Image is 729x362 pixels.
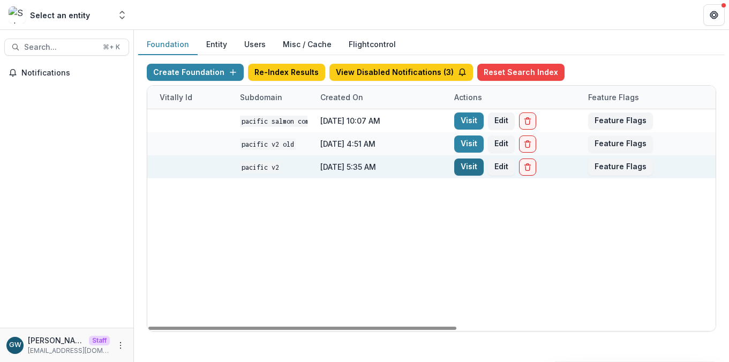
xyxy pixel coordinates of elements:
[234,92,289,103] div: Subdomain
[153,86,234,109] div: Vitally Id
[582,86,716,109] div: Feature Flags
[21,69,125,78] span: Notifications
[314,92,370,103] div: Created on
[248,64,325,81] button: Re-Index Results
[89,336,110,345] p: Staff
[314,86,448,109] div: Created on
[448,86,582,109] div: Actions
[488,135,515,153] button: Edit
[234,86,314,109] div: Subdomain
[582,92,645,103] div: Feature Flags
[114,339,127,352] button: More
[454,159,484,176] a: Visit
[588,112,653,130] button: Feature Flags
[488,159,515,176] button: Edit
[488,112,515,130] button: Edit
[30,10,90,21] div: Select an entity
[274,34,340,55] button: Misc / Cache
[147,64,244,81] button: Create Foundation
[198,34,236,55] button: Entity
[519,135,536,153] button: Delete Foundation
[329,64,473,81] button: View Disabled Notifications (3)
[28,335,85,346] p: [PERSON_NAME]
[519,159,536,176] button: Delete Foundation
[4,64,129,81] button: Notifications
[588,159,653,176] button: Feature Flags
[138,34,198,55] button: Foundation
[314,109,448,132] div: [DATE] 10:07 AM
[314,132,448,155] div: [DATE] 4:51 AM
[24,43,96,52] span: Search...
[28,346,110,356] p: [EMAIL_ADDRESS][DOMAIN_NAME]
[454,135,484,153] a: Visit
[236,34,274,55] button: Users
[703,4,725,26] button: Get Help
[588,135,653,153] button: Feature Flags
[448,92,488,103] div: Actions
[240,139,296,150] code: Pacific V2 Old
[9,6,26,24] img: Select an entity
[240,162,281,173] code: Pacific V2
[519,112,536,130] button: Delete Foundation
[477,64,565,81] button: Reset Search Index
[349,39,396,50] a: Flightcontrol
[4,39,129,56] button: Search...
[314,155,448,178] div: [DATE] 5:35 AM
[9,342,21,349] div: Grace Willig
[454,112,484,130] a: Visit
[101,41,122,53] div: ⌘ + K
[153,92,199,103] div: Vitally Id
[240,116,356,127] code: Pacific Salmon Commission DEMO
[115,4,130,26] button: Open entity switcher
